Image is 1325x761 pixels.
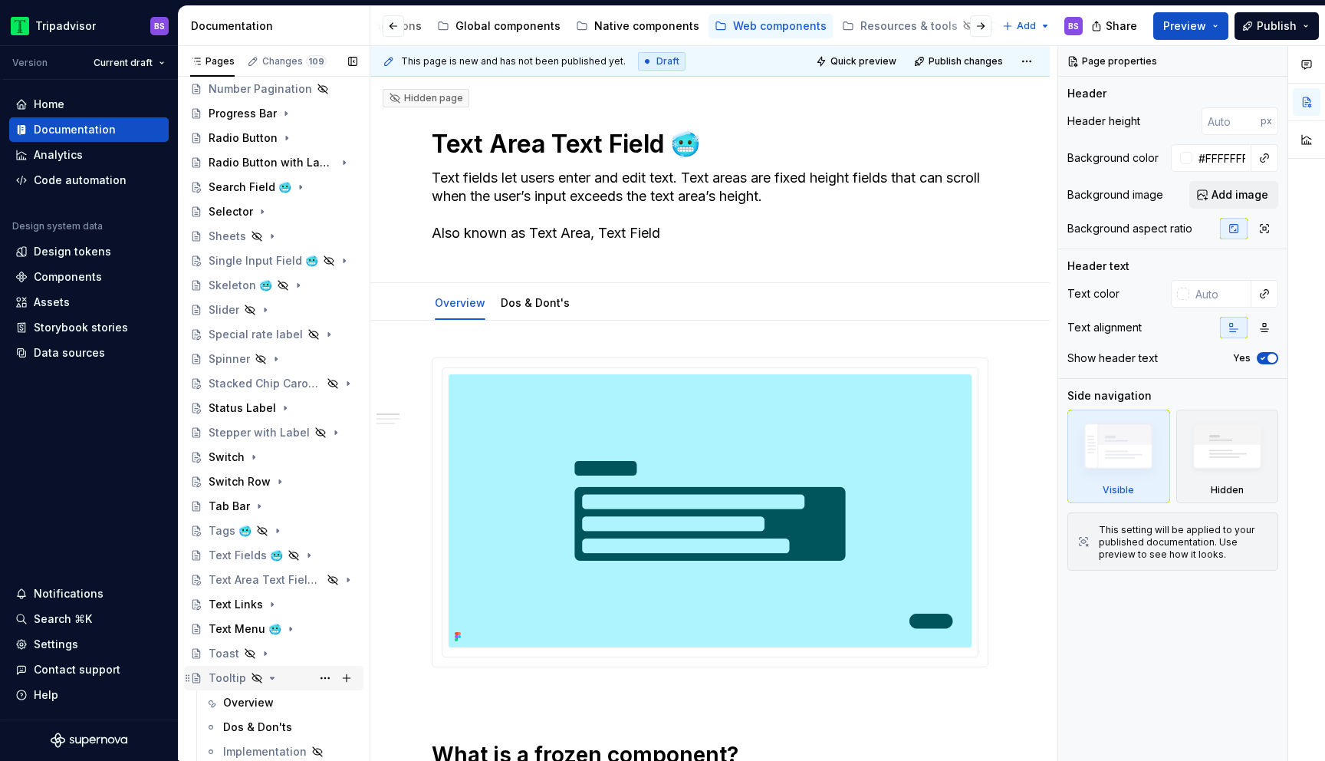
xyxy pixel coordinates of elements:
label: Yes [1233,352,1251,364]
div: Spinner [209,351,250,367]
div: Text Area Text Field 🥶 [209,572,322,588]
a: Home [9,92,169,117]
a: Search Field 🥶 [184,175,363,199]
div: Page tree [76,11,691,41]
span: Add image [1212,187,1268,203]
a: Stacked Chip Carousel 🥶 [184,371,363,396]
button: Search ⌘K [9,607,169,631]
a: Web components [709,14,833,38]
a: Radio Button with Label [184,150,363,175]
div: Documentation [191,18,363,34]
a: Number Pagination [184,77,363,101]
a: Code automation [9,168,169,193]
div: Selector [209,204,253,219]
div: Hidden [1211,484,1244,496]
div: Overview [223,695,274,710]
div: Hidden [1176,410,1279,503]
div: Visible [1103,484,1134,496]
div: Native components [594,18,699,34]
div: Design tokens [34,244,111,259]
div: Number Pagination [209,81,312,97]
a: Overview [435,296,485,309]
div: Analytics [34,147,83,163]
a: Analytics [9,143,169,167]
div: Settings [34,637,78,652]
div: Tripadvisor [35,18,96,34]
button: Contact support [9,657,169,682]
span: Publish [1257,18,1297,34]
span: This page is new and has not been published yet. [401,55,626,68]
div: Help [34,687,58,703]
div: Text alignment [1067,320,1142,335]
a: Data sources [9,341,169,365]
div: Switch [209,450,245,465]
button: Help [9,683,169,707]
div: Data sources [34,345,105,361]
a: Tags 🥶 [184,519,363,543]
div: Toast [209,646,239,661]
div: Text Links [209,597,263,612]
a: Design tokens [9,239,169,264]
div: Text Menu 🥶 [209,621,281,637]
div: Visible [1067,410,1170,503]
button: Share [1083,12,1147,40]
a: Global components [431,14,567,38]
div: Assets [34,295,70,310]
div: Changes [262,55,327,68]
div: Text Fields 🥶 [209,548,283,563]
div: Sheets [209,229,246,244]
a: Toast [184,641,363,666]
div: Components [34,269,102,285]
div: Global components [455,18,561,34]
input: Auto [1189,280,1251,308]
input: Auto [1192,144,1251,172]
p: px [1261,115,1272,127]
a: Selector [184,199,363,224]
textarea: Text Area Text Field 🥶 [429,126,985,163]
div: Tags 🥶 [209,523,252,539]
a: Dos & Dont's [501,296,570,309]
div: Version [12,57,48,69]
div: Stacked Chip Carousel 🥶 [209,376,322,391]
span: Quick preview [830,55,896,68]
div: Hidden page [389,92,463,104]
div: Implementation [223,744,307,759]
div: BS [1068,20,1079,32]
div: Tooltip [209,670,246,686]
div: Stepper with Label [209,425,310,440]
span: Add [1017,20,1036,32]
div: Side navigation [1067,388,1152,404]
a: Progress Bar [184,101,363,126]
a: Slider [184,298,363,322]
div: Home [34,97,64,112]
div: Header height [1067,114,1140,129]
button: Preview [1153,12,1228,40]
a: Text Area Text Field 🥶 [184,568,363,592]
a: Settings [9,632,169,657]
a: Text Menu 🥶 [184,617,363,641]
a: Spinner [184,347,363,371]
span: Current draft [94,57,153,69]
div: Radio Button [209,130,278,146]
button: Quick preview [811,51,903,72]
a: Special rate label [184,322,363,347]
svg: Supernova Logo [51,733,127,748]
a: Resources & tools [836,14,981,38]
a: Switch Row [184,469,363,494]
div: Slider [209,302,239,318]
div: Radio Button with Label [209,155,335,170]
div: BS [154,20,165,32]
a: Assets [9,290,169,315]
div: Overview [429,286,492,318]
a: Components [9,265,169,289]
a: Storybook stories [9,315,169,340]
span: Draft [656,55,679,68]
div: Tab Bar [209,499,250,514]
div: Resources & tools [860,18,958,34]
input: Auto [1202,107,1261,135]
a: Skeleton 🥶 [184,273,363,298]
div: Skeleton 🥶 [209,278,272,293]
div: Special rate label [209,327,303,342]
div: Web components [733,18,827,34]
